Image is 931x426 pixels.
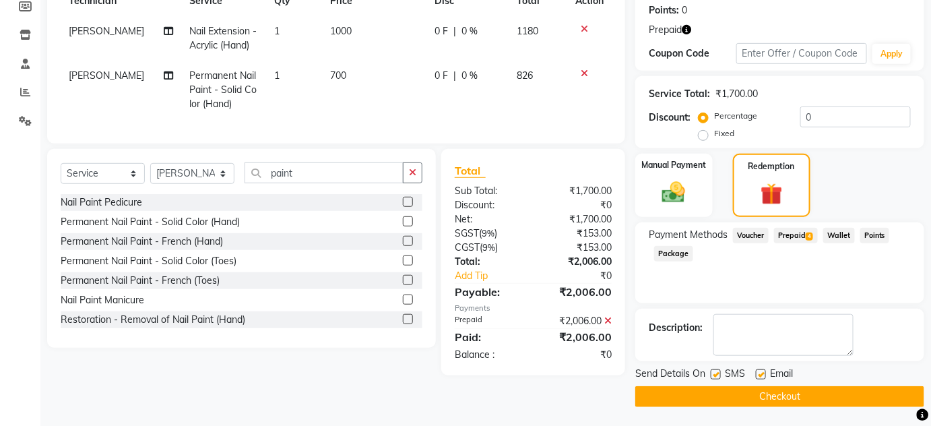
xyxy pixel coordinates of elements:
div: Restoration - Removal of Nail Paint (Hand) [61,313,245,327]
span: 826 [517,69,533,82]
span: Nail Extension - Acrylic (Hand) [190,25,257,51]
span: Prepaid [774,228,818,243]
span: Send Details On [635,367,705,384]
div: Discount: [445,198,534,212]
img: _cash.svg [655,179,693,206]
div: ₹1,700.00 [533,184,622,198]
div: ₹2,006.00 [533,255,622,269]
span: 1000 [330,25,352,37]
div: ₹2,006.00 [533,284,622,300]
span: 4 [806,233,813,241]
div: Permanent Nail Paint - French (Hand) [61,235,223,249]
div: ( ) [445,241,534,255]
span: 1 [274,69,280,82]
div: Nail Paint Manicure [61,293,144,307]
div: ( ) [445,226,534,241]
span: Wallet [823,228,855,243]
div: Permanent Nail Paint - French (Toes) [61,274,220,288]
div: ₹0 [548,269,622,283]
div: Paid: [445,329,534,345]
a: Add Tip [445,269,548,283]
span: Payment Methods [649,228,728,242]
button: Checkout [635,386,924,407]
button: Apply [872,44,911,64]
span: 1 [274,25,280,37]
span: Prepaid [649,23,682,37]
div: ₹0 [533,348,622,362]
span: 0 F [435,24,448,38]
span: SGST [455,227,479,239]
span: Total [455,164,486,178]
div: 0 [682,3,687,18]
span: Email [770,367,793,384]
div: Discount: [649,111,691,125]
span: Voucher [733,228,769,243]
div: Payments [455,303,612,314]
span: [PERSON_NAME] [69,25,144,37]
div: ₹153.00 [533,241,622,255]
span: Permanent Nail Paint - Solid Color (Hand) [190,69,257,110]
div: ₹1,700.00 [533,212,622,226]
div: ₹2,006.00 [533,329,622,345]
div: Sub Total: [445,184,534,198]
input: Search or Scan [245,162,404,183]
input: Enter Offer / Coupon Code [736,43,868,64]
div: Nail Paint Pedicure [61,195,142,210]
div: Net: [445,212,534,226]
span: 0 F [435,69,448,83]
span: SMS [725,367,745,384]
div: Description: [649,321,703,335]
label: Redemption [748,160,795,173]
div: Service Total: [649,87,710,101]
span: 1180 [517,25,538,37]
span: Points [860,228,890,243]
div: Prepaid [445,314,534,328]
span: | [453,24,456,38]
div: ₹0 [533,198,622,212]
span: 9% [482,228,494,239]
label: Percentage [714,110,757,122]
span: 0 % [461,69,478,83]
span: 700 [330,69,346,82]
span: CGST [455,241,480,253]
div: Balance : [445,348,534,362]
span: 9% [482,242,495,253]
div: ₹153.00 [533,226,622,241]
div: ₹2,006.00 [533,314,622,328]
div: Permanent Nail Paint - Solid Color (Hand) [61,215,240,229]
div: Total: [445,255,534,269]
span: [PERSON_NAME] [69,69,144,82]
span: | [453,69,456,83]
div: Payable: [445,284,534,300]
label: Fixed [714,127,734,140]
span: Package [654,246,693,262]
div: Coupon Code [649,47,736,61]
span: 0 % [461,24,478,38]
div: Points: [649,3,679,18]
img: _gift.svg [754,181,790,208]
div: ₹1,700.00 [715,87,758,101]
label: Manual Payment [641,159,706,171]
div: Permanent Nail Paint - Solid Color (Toes) [61,254,236,268]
